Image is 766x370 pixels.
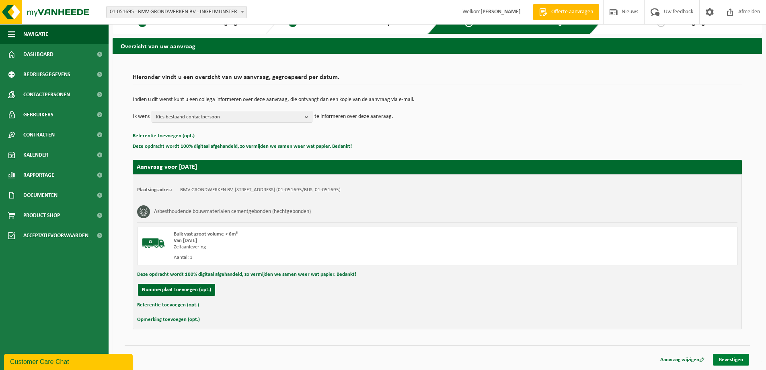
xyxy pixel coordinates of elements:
[23,105,53,125] span: Gebruikers
[133,97,742,103] p: Indien u dit wenst kunt u een collega informeren over deze aanvraag, die ontvangt dan een kopie v...
[154,205,311,218] h3: Asbesthoudende bouwmaterialen cementgebonden (hechtgebonden)
[137,300,199,310] button: Referentie toevoegen (opt.)
[137,314,200,325] button: Opmerking toevoegen (opt.)
[23,185,58,205] span: Documenten
[23,85,70,105] span: Contactpersonen
[138,284,215,296] button: Nummerplaat toevoegen (opt.)
[107,6,246,18] span: 01-051695 - BMV GRONDWERKEN BV - INGELMUNSTER
[156,111,302,123] span: Kies bestaand contactpersoon
[23,125,55,145] span: Contracten
[549,8,595,16] span: Offerte aanvragen
[23,165,54,185] span: Rapportage
[174,244,470,250] div: Zelfaanlevering
[654,354,711,366] a: Aanvraag wijzigen
[113,38,762,54] h2: Overzicht van uw aanvraag
[23,44,53,64] span: Dashboard
[152,111,312,123] button: Kies bestaand contactpersoon
[106,6,247,18] span: 01-051695 - BMV GRONDWERKEN BV - INGELMUNSTER
[23,205,60,225] span: Product Shop
[23,64,70,85] span: Bedrijfsgegevens
[133,141,352,152] button: Deze opdracht wordt 100% digitaal afgehandeld, zo vermijden we samen weer wat papier. Bedankt!
[23,24,48,44] span: Navigatie
[133,111,150,123] p: Ik wens
[174,232,238,237] span: Bulk vast groot volume > 6m³
[133,131,195,141] button: Referentie toevoegen (opt.)
[180,187,341,193] td: BMV GRONDWERKEN BV, [STREET_ADDRESS] (01-051695/BUS, 01-051695)
[174,254,470,261] div: Aantal: 1
[137,164,197,170] strong: Aanvraag voor [DATE]
[137,187,172,192] strong: Plaatsingsadres:
[174,238,197,243] strong: Van [DATE]
[533,4,599,20] a: Offerte aanvragen
[142,231,166,255] img: BL-SO-LV.png
[713,354,749,366] a: Bevestigen
[23,225,88,246] span: Acceptatievoorwaarden
[314,111,393,123] p: te informeren over deze aanvraag.
[4,352,134,370] iframe: chat widget
[137,269,356,280] button: Deze opdracht wordt 100% digitaal afgehandeld, zo vermijden we samen weer wat papier. Bedankt!
[133,74,742,85] h2: Hieronder vindt u een overzicht van uw aanvraag, gegroepeerd per datum.
[481,9,521,15] strong: [PERSON_NAME]
[23,145,48,165] span: Kalender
